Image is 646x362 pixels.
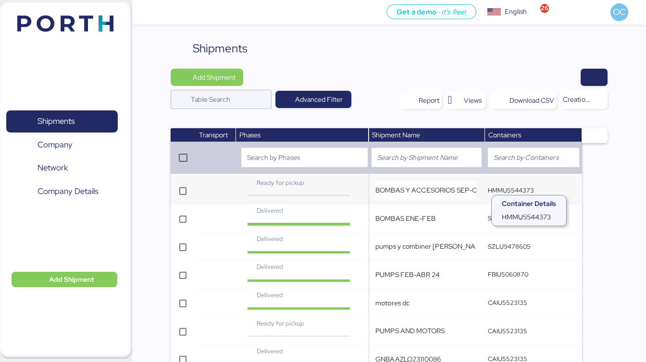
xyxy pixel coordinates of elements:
[257,179,304,187] span: Ready for pickup
[171,69,243,86] button: Add Shipment
[239,131,261,139] span: Phases
[494,152,573,163] input: Search by Containers
[446,92,486,109] button: Views
[464,95,482,106] span: Views
[6,133,118,156] a: Company
[509,95,554,106] div: Download CSV
[257,263,283,271] span: Delivered
[37,184,98,198] span: Company Details
[6,180,118,202] a: Company Details
[488,270,528,278] q-button: FBIU5060870
[505,7,527,17] div: English
[193,72,236,83] span: Add Shipment
[613,6,626,18] span: OC
[257,347,283,355] span: Delivered
[502,212,556,222] p: HMMU5544373
[488,131,521,139] span: Containers
[49,274,94,285] span: Add Shipment
[12,272,117,287] button: Add Shipment
[419,95,439,106] div: Report
[257,206,283,215] span: Delivered
[502,199,556,209] div: Container Details
[257,291,283,299] span: Delivered
[488,186,534,194] q-button: HMMU5544373
[295,94,343,105] span: Advanced Filter
[199,131,228,139] span: Transport
[193,40,248,57] div: Shipments
[399,92,442,109] button: Report
[490,92,557,109] button: Download CSV
[257,235,283,243] span: Delivered
[488,242,531,251] q-button: SZLU9478605
[191,90,266,109] input: Table Search
[6,157,118,179] a: Network
[372,131,420,139] span: Shipment Name
[6,110,118,133] a: Shipments
[488,327,527,335] q-button: CAIU5523135
[37,161,68,175] span: Network
[37,114,75,128] span: Shipments
[138,4,154,21] button: Menu
[275,91,351,108] button: Advanced Filter
[488,299,527,307] q-button: CAIU5523135
[488,214,530,222] q-button: SZLU9474702
[377,152,476,163] input: Search by Shipment Name
[37,138,73,152] span: Company
[257,319,304,327] span: Ready for pickup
